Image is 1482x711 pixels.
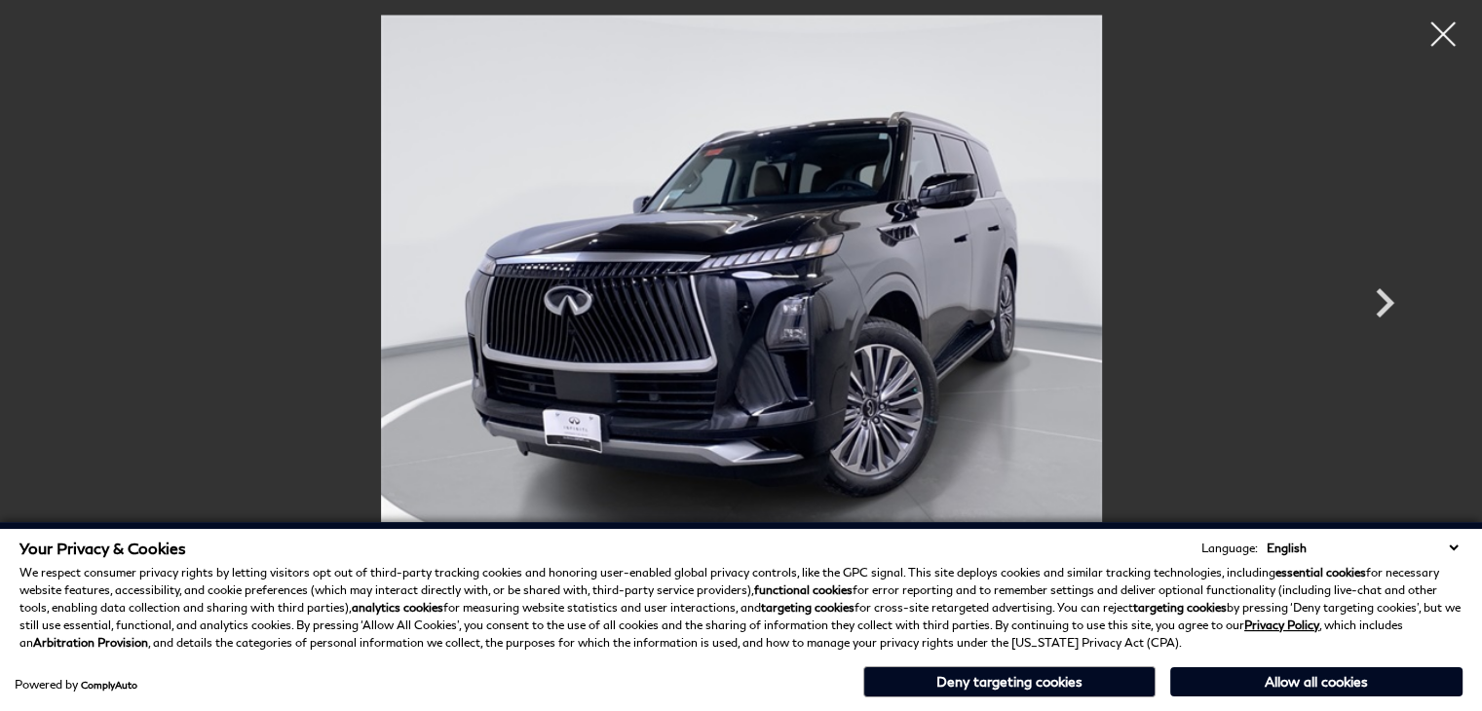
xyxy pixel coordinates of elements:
[1244,617,1319,632] a: Privacy Policy
[754,582,853,597] strong: functional cookies
[19,539,186,557] span: Your Privacy & Cookies
[863,666,1156,697] button: Deny targeting cookies
[33,635,148,650] strong: Arbitration Provision
[1275,565,1366,580] strong: essential cookies
[761,600,855,615] strong: targeting cookies
[15,679,137,691] div: Powered by
[1170,667,1463,696] button: Allow all cookies
[1262,539,1463,557] select: Language Select
[19,564,1463,652] p: We respect consumer privacy rights by letting visitors opt out of third-party tracking cookies an...
[352,600,443,615] strong: analytics cookies
[157,15,1326,555] img: New 2025 BLACK OBSIDIAN INFINITI LUXE 4WD image 1
[1355,264,1414,352] div: Next
[81,679,137,691] a: ComplyAuto
[1133,600,1227,615] strong: targeting cookies
[1201,543,1258,554] div: Language:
